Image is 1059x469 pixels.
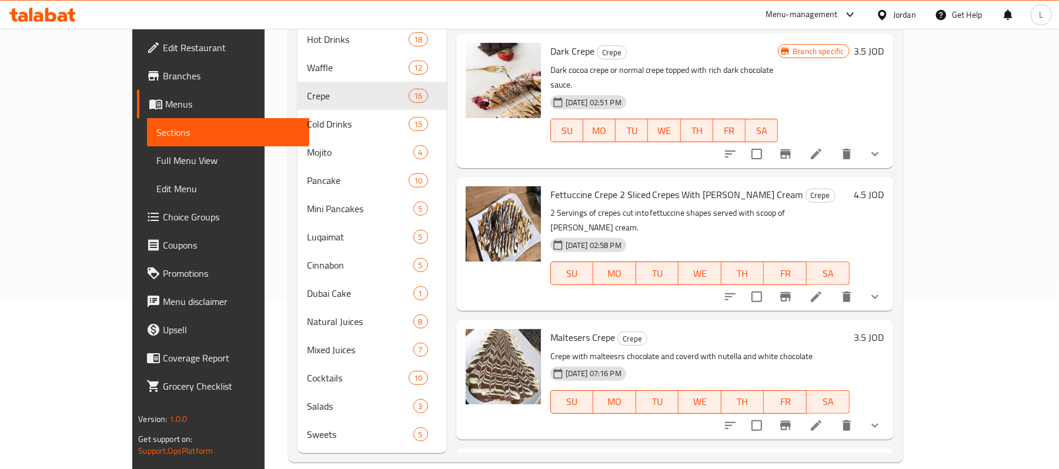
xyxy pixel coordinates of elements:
[713,119,746,142] button: FR
[298,336,446,364] div: Mixed Juices7
[681,119,713,142] button: TH
[636,390,679,414] button: TU
[307,89,409,103] div: Crepe
[413,258,428,272] div: items
[809,147,823,161] a: Edit menu item
[583,119,616,142] button: MO
[147,146,309,175] a: Full Menu View
[726,393,760,410] span: TH
[137,203,309,231] a: Choice Groups
[556,122,579,139] span: SU
[307,371,409,385] div: Cocktails
[414,203,427,215] span: 5
[550,186,803,203] span: Fettuccine Crepe 2 Sliced Crepes With [PERSON_NAME] Cream
[409,119,427,130] span: 15
[807,390,850,414] button: SA
[466,186,541,262] img: Fettuccine Crepe 2 Sliced Crepes With Vanilla Ice Cream
[750,122,773,139] span: SA
[854,186,884,203] h6: 4.5 JOD
[307,258,413,272] span: Cinnabon
[413,399,428,413] div: items
[307,173,409,187] span: Pancake
[679,390,721,414] button: WE
[618,332,647,346] span: Crepe
[163,69,300,83] span: Branches
[833,411,861,440] button: delete
[868,418,882,433] svg: Show Choices
[414,401,427,412] span: 3
[307,343,413,357] div: Mixed Juices
[648,119,680,142] button: WE
[771,140,800,168] button: Branch-specific-item
[298,21,446,453] nav: Menu sections
[413,427,428,441] div: items
[298,195,446,223] div: Mini Pancakes5
[147,118,309,146] a: Sections
[598,393,632,410] span: MO
[307,314,413,329] span: Natural Juices
[298,82,446,110] div: Crepe16
[137,259,309,287] a: Promotions
[593,390,636,414] button: MO
[550,206,850,235] p: 2 Servings of crepes cut into fettuccine shapes served with scoop of [PERSON_NAME] cream.
[721,390,764,414] button: TH
[550,119,583,142] button: SU
[137,90,309,118] a: Menus
[307,202,413,216] span: Mini Pancakes
[413,343,428,357] div: items
[413,145,428,159] div: items
[806,189,836,203] div: Crepe
[163,294,300,309] span: Menu disclaimer
[137,287,309,316] a: Menu disclaimer
[409,373,427,384] span: 10
[409,175,427,186] span: 10
[138,411,167,427] span: Version:
[413,314,428,329] div: items
[137,33,309,62] a: Edit Restaurant
[307,32,409,46] span: Hot Drinks
[686,122,709,139] span: TH
[307,427,413,441] span: Sweets
[466,43,541,118] img: Dark Crepe
[414,429,427,440] span: 5
[156,153,300,168] span: Full Menu View
[169,411,188,427] span: 1.0.0
[868,147,882,161] svg: Show Choices
[298,25,446,53] div: Hot Drinks18
[721,262,764,285] button: TH
[163,351,300,365] span: Coverage Report
[137,316,309,344] a: Upsell
[307,230,413,244] div: Luqaimat
[409,61,427,75] div: items
[561,97,626,108] span: [DATE] 02:51 PM
[307,399,413,413] div: Salads
[556,393,589,410] span: SU
[466,329,541,404] img: Maltesers Crepe
[163,238,300,252] span: Coupons
[744,284,769,309] span: Select to update
[769,393,802,410] span: FR
[409,91,427,102] span: 16
[809,418,823,433] a: Edit menu item
[163,379,300,393] span: Grocery Checklist
[298,392,446,420] div: Salads3
[307,61,409,75] div: Waffle
[138,431,192,447] span: Get support on:
[307,286,413,300] span: Dubai Cake
[298,364,446,392] div: Cocktails10
[641,393,674,410] span: TU
[414,288,427,299] span: 1
[679,262,721,285] button: WE
[641,265,674,282] span: TU
[636,262,679,285] button: TU
[811,393,845,410] span: SA
[413,202,428,216] div: items
[414,316,427,327] span: 8
[861,283,889,311] button: show more
[561,240,626,251] span: [DATE] 02:58 PM
[409,371,427,385] div: items
[718,122,741,139] span: FR
[811,265,845,282] span: SA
